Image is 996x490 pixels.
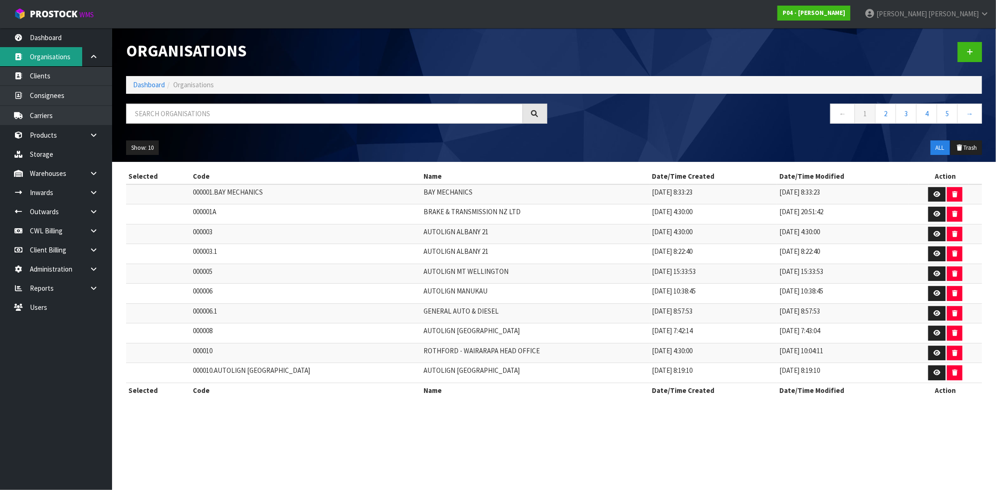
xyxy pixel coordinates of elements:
span: [PERSON_NAME] [928,9,979,18]
th: Action [909,383,982,398]
a: 1 [855,104,876,124]
h1: Organisations [126,42,547,60]
th: Date/Time Created [650,169,777,184]
td: BRAKE & TRANSMISSION NZ LTD [421,204,650,224]
small: WMS [79,10,94,19]
nav: Page navigation [561,104,982,126]
td: [DATE] 8:19:10 [777,363,909,383]
strong: P04 - [PERSON_NAME] [783,9,845,17]
a: 5 [937,104,958,124]
button: ALL [931,140,950,155]
td: 000001.BAY MECHANICS [191,184,421,204]
a: ← [830,104,855,124]
th: Name [421,169,650,184]
td: [DATE] 8:57:53 [650,303,777,323]
td: [DATE] 4:30:00 [650,204,777,224]
td: 000006.1 [191,303,421,323]
td: AUTOLIGN MT WELLINGTON [421,264,650,284]
td: [DATE] 8:19:10 [650,363,777,383]
th: Selected [126,383,191,398]
th: Action [909,169,982,184]
a: 4 [916,104,937,124]
td: [DATE] 7:42:14 [650,323,777,343]
td: ROTHFORD - WAIRARAPA HEAD OFFICE [421,343,650,363]
button: Trash [951,140,982,155]
span: [PERSON_NAME] [876,9,927,18]
td: AUTOLIGN ALBANY 21 [421,244,650,264]
td: [DATE] 20:51:42 [777,204,909,224]
td: AUTOLIGN [GEOGRAPHIC_DATA] [421,363,650,383]
td: 000003 [191,224,421,244]
td: [DATE] 10:38:45 [777,284,909,304]
span: ProStock [30,8,78,20]
td: [DATE] 8:57:53 [777,303,909,323]
td: AUTOLIGN ALBANY 21 [421,224,650,244]
td: AUTOLIGN MANUKAU [421,284,650,304]
td: 000010 [191,343,421,363]
td: [DATE] 4:30:00 [650,343,777,363]
th: Name [421,383,650,398]
td: 000003.1 [191,244,421,264]
a: Dashboard [133,80,165,89]
th: Date/Time Modified [777,169,909,184]
input: Search organisations [126,104,523,124]
td: AUTOLIGN [GEOGRAPHIC_DATA] [421,323,650,343]
td: GENERAL AUTO & DIESEL [421,303,650,323]
a: 3 [896,104,917,124]
img: cube-alt.png [14,8,26,20]
a: → [957,104,982,124]
td: [DATE] 8:22:40 [650,244,777,264]
td: [DATE] 7:43:04 [777,323,909,343]
th: Date/Time Created [650,383,777,398]
a: 2 [875,104,896,124]
th: Code [191,383,421,398]
th: Code [191,169,421,184]
td: [DATE] 8:33:23 [777,184,909,204]
td: [DATE] 4:30:00 [650,224,777,244]
td: [DATE] 15:33:53 [777,264,909,284]
td: 000005 [191,264,421,284]
td: [DATE] 4:30:00 [777,224,909,244]
td: [DATE] 15:33:53 [650,264,777,284]
td: [DATE] 8:22:40 [777,244,909,264]
td: 000001A [191,204,421,224]
td: [DATE] 10:04:11 [777,343,909,363]
th: Date/Time Modified [777,383,909,398]
span: Organisations [173,80,214,89]
td: 000008 [191,323,421,343]
td: [DATE] 10:38:45 [650,284,777,304]
td: [DATE] 8:33:23 [650,184,777,204]
td: 000006 [191,284,421,304]
td: BAY MECHANICS [421,184,650,204]
th: Selected [126,169,191,184]
button: Show: 10 [126,140,159,155]
a: P04 - [PERSON_NAME] [777,6,850,21]
td: 000010.AUTOLIGN [GEOGRAPHIC_DATA] [191,363,421,383]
